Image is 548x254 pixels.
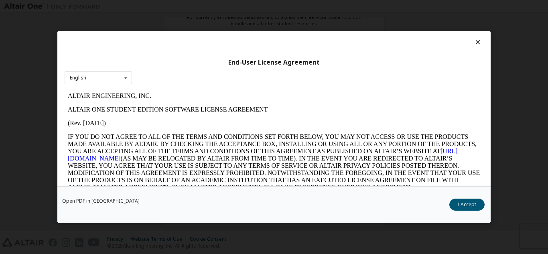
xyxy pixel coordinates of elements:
[62,199,140,203] a: Open PDF in [GEOGRAPHIC_DATA]
[3,30,416,38] p: (Rev. [DATE])
[65,59,483,67] div: End-User License Agreement
[3,3,416,10] p: ALTAIR ENGINEERING, INC.
[3,17,416,24] p: ALTAIR ONE STUDENT EDITION SOFTWARE LICENSE AGREEMENT
[70,75,86,80] div: English
[3,44,416,102] p: IF YOU DO NOT AGREE TO ALL OF THE TERMS AND CONDITIONS SET FORTH BELOW, YOU MAY NOT ACCESS OR USE...
[3,59,393,73] a: [URL][DOMAIN_NAME]
[3,108,416,137] p: This Altair One Student Edition Software License Agreement (“Agreement”) is between Altair Engine...
[449,199,485,211] button: I Accept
